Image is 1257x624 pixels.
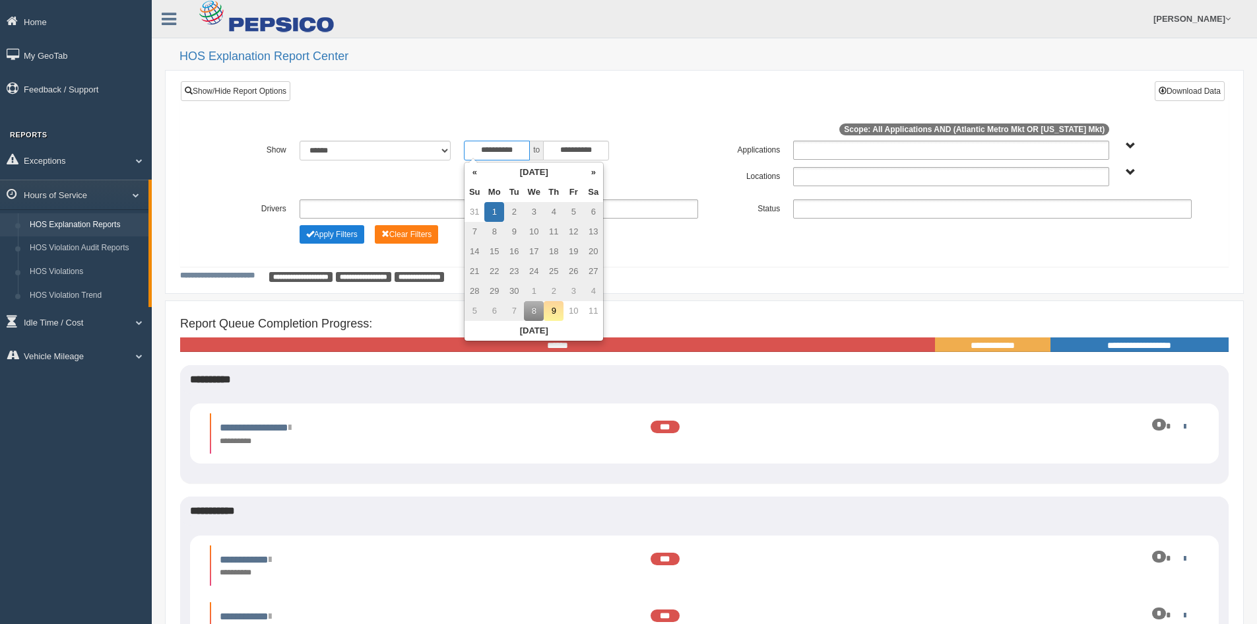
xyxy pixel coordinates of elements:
td: 2 [504,202,524,222]
li: Expand [210,545,1199,586]
td: 4 [544,202,564,222]
label: Drivers [210,199,293,215]
td: 25 [544,261,564,281]
li: Expand [210,413,1199,454]
a: HOS Violation Audit Reports [24,236,148,260]
td: 6 [484,301,504,321]
td: 19 [564,242,583,261]
label: Applications [705,141,787,156]
td: 13 [583,222,603,242]
td: 29 [484,281,504,301]
td: 24 [524,261,544,281]
td: 3 [524,202,544,222]
td: 10 [564,301,583,321]
td: 27 [583,261,603,281]
button: Download Data [1155,81,1225,101]
label: Locations [705,167,787,183]
td: 1 [524,281,544,301]
label: Show [210,141,293,156]
td: 7 [504,301,524,321]
td: 20 [583,242,603,261]
td: 15 [484,242,504,261]
th: Th [544,182,564,202]
th: Fr [564,182,583,202]
th: [DATE] [465,321,603,341]
td: 8 [524,301,544,321]
th: We [524,182,544,202]
th: Sa [583,182,603,202]
th: » [583,162,603,182]
td: 5 [564,202,583,222]
td: 3 [564,281,583,301]
td: 18 [544,242,564,261]
td: 31 [465,202,484,222]
td: 2 [544,281,564,301]
td: 5 [465,301,484,321]
td: 23 [504,261,524,281]
td: 26 [564,261,583,281]
td: 14 [465,242,484,261]
td: 1 [484,202,504,222]
a: HOS Violation Trend [24,284,148,308]
td: 16 [504,242,524,261]
a: HOS Explanation Reports [24,213,148,237]
a: HOS Violations [24,260,148,284]
span: to [530,141,543,160]
th: Su [465,182,484,202]
h4: Report Queue Completion Progress: [180,318,1229,331]
button: Change Filter Options [375,225,439,244]
h2: HOS Explanation Report Center [179,50,1244,63]
td: 9 [504,222,524,242]
td: 30 [504,281,524,301]
th: [DATE] [484,162,583,182]
td: 22 [484,261,504,281]
td: 12 [564,222,583,242]
td: 17 [524,242,544,261]
th: Mo [484,182,504,202]
span: Scope: All Applications AND (Atlantic Metro Mkt OR [US_STATE] Mkt) [839,123,1109,135]
label: Status [705,199,787,215]
th: Tu [504,182,524,202]
td: 10 [524,222,544,242]
td: 4 [583,281,603,301]
button: Change Filter Options [300,225,364,244]
th: « [465,162,484,182]
td: 11 [583,301,603,321]
td: 6 [583,202,603,222]
td: 11 [544,222,564,242]
td: 9 [544,301,564,321]
td: 21 [465,261,484,281]
a: Show/Hide Report Options [181,81,290,101]
td: 28 [465,281,484,301]
td: 7 [465,222,484,242]
td: 8 [484,222,504,242]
